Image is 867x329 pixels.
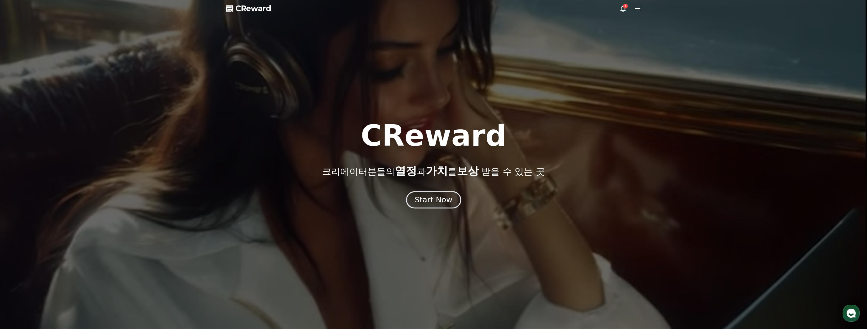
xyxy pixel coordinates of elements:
[56,202,63,207] span: 대화
[406,191,461,208] button: Start Now
[40,193,78,208] a: 대화
[407,198,460,204] a: Start Now
[623,4,628,9] div: 1
[415,195,452,205] div: Start Now
[395,165,417,177] span: 열정
[235,4,271,13] span: CReward
[426,165,448,177] span: 가치
[2,193,40,208] a: 홈
[619,5,627,12] a: 1
[78,193,117,208] a: 설정
[361,121,506,150] h1: CReward
[457,165,479,177] span: 보상
[94,202,101,207] span: 설정
[322,165,545,177] p: 크리에이터분들의 과 를 받을 수 있는 곳
[19,202,23,207] span: 홈
[226,4,271,13] a: CReward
